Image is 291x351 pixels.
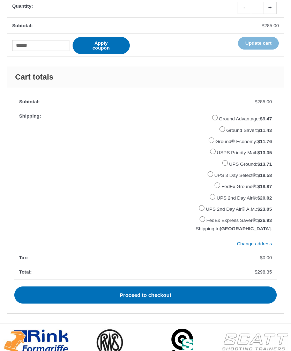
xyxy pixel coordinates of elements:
[255,99,272,105] bdi: 285.00
[262,23,279,29] bdi: 285.00
[258,218,260,223] span: $
[260,255,272,261] bdi: 0.00
[255,270,272,275] bdi: 298.35
[229,162,272,167] label: UPS Ground:
[255,270,258,275] span: $
[14,287,277,304] a: Proceed to checkout
[255,99,258,105] span: $
[258,173,272,178] bdi: 18.58
[258,207,260,212] span: $
[258,207,272,212] bdi: 23.05
[258,196,272,201] bdi: 20.02
[260,255,263,261] span: $
[262,23,264,29] span: $
[258,128,260,133] span: $
[258,162,272,167] bdi: 13.71
[238,37,279,50] button: Update cart
[258,139,272,144] bdi: 11.76
[226,128,272,133] label: Ground Saver:
[258,128,272,133] bdi: 11.43
[7,67,284,89] h2: Cart totals
[258,150,260,156] span: $
[217,196,272,201] label: UPS 2nd Day Air®:
[258,218,272,223] bdi: 26.93
[263,2,277,14] a: +
[260,117,263,122] span: $
[222,184,272,189] label: FedEx Ground®:
[260,117,272,122] bdi: 9.47
[206,218,272,223] label: FedEx Express Saver®:
[215,139,272,144] label: Ground® Economy:
[251,2,263,14] input: Product quantity
[258,173,260,178] span: $
[19,226,272,233] p: Shipping to .
[217,150,272,156] label: USPS Priority Mail:
[258,162,260,167] span: $
[206,207,272,212] label: UPS 2nd Day Air® A.M.:
[258,150,272,156] bdi: 13.35
[258,139,260,144] span: $
[73,37,130,54] button: Apply coupon
[258,184,272,189] bdi: 18.87
[219,117,272,122] label: Ground Advantage:
[237,241,272,247] a: Change address
[219,226,270,232] strong: [GEOGRAPHIC_DATA]
[258,184,260,189] span: $
[238,2,251,14] a: -
[214,173,272,178] label: UPS 3 Day Select®:
[258,196,260,201] span: $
